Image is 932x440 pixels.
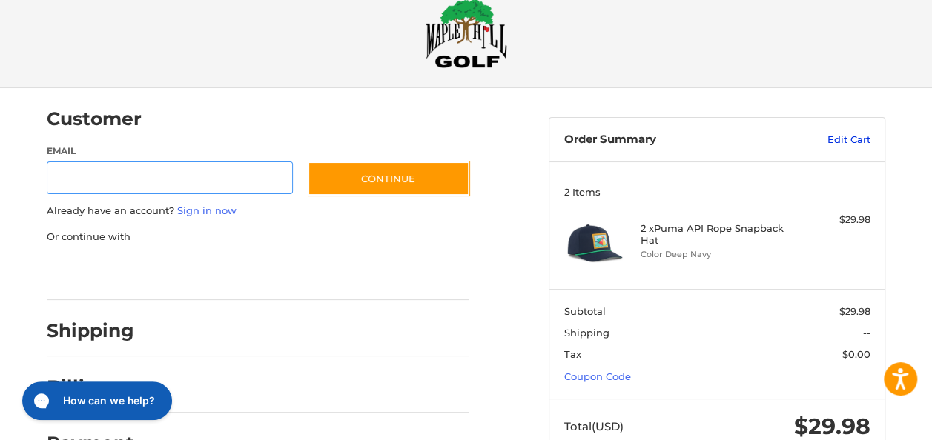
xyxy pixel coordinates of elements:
[564,305,606,317] span: Subtotal
[47,319,134,342] h2: Shipping
[15,376,176,425] iframe: Gorgias live chat messenger
[47,107,142,130] h2: Customer
[839,305,870,317] span: $29.98
[793,213,870,227] div: $29.98
[863,327,870,339] span: --
[308,161,469,196] button: Continue
[47,230,469,244] p: Or continue with
[168,259,279,285] iframe: PayPal-paylater
[564,186,870,198] h3: 2 Items
[564,133,773,147] h3: Order Summary
[564,370,631,382] a: Coupon Code
[641,248,790,261] li: Color Deep Navy
[42,259,153,285] iframe: PayPal-paypal
[177,204,237,216] a: Sign in now
[564,419,624,433] span: Total (USD)
[294,259,405,285] iframe: PayPal-venmo
[641,222,790,247] h4: 2 x Puma API Rope Snapback Hat
[564,348,581,360] span: Tax
[47,144,293,158] label: Email
[47,204,469,219] p: Already have an account?
[773,133,870,147] a: Edit Cart
[842,348,870,360] span: $0.00
[794,413,870,440] span: $29.98
[564,327,609,339] span: Shipping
